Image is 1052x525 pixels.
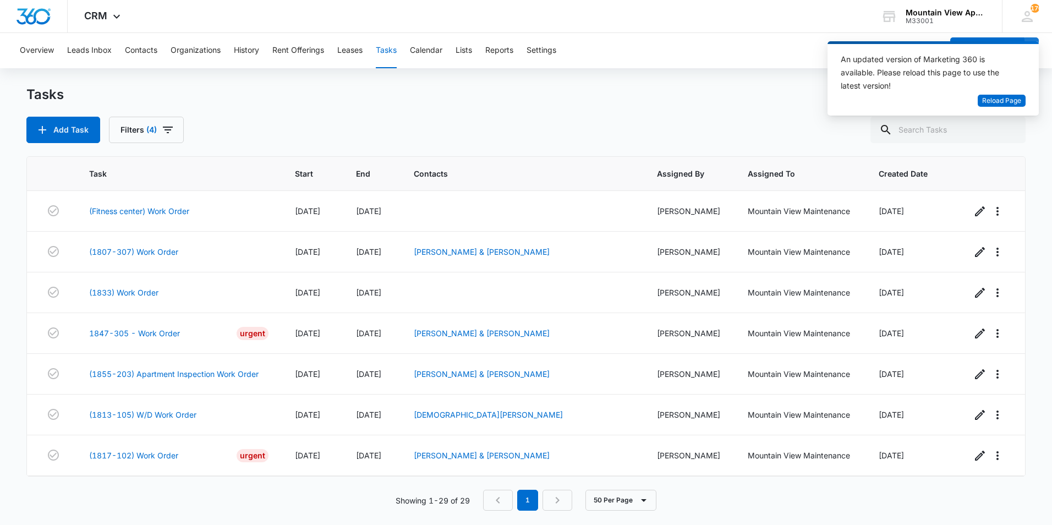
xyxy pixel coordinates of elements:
[879,329,904,338] span: [DATE]
[89,287,158,298] a: (1833) Work Order
[1031,4,1039,13] div: notifications count
[456,33,472,68] button: Lists
[414,369,550,379] a: [PERSON_NAME] & [PERSON_NAME]
[414,168,615,179] span: Contacts
[879,288,904,297] span: [DATE]
[657,327,721,339] div: [PERSON_NAME]
[748,327,852,339] div: Mountain View Maintenance
[89,205,189,217] a: (Fitness center) Work Order
[748,368,852,380] div: Mountain View Maintenance
[978,95,1026,107] button: Reload Page
[295,451,320,460] span: [DATE]
[295,247,320,256] span: [DATE]
[748,450,852,461] div: Mountain View Maintenance
[410,33,442,68] button: Calendar
[748,205,852,217] div: Mountain View Maintenance
[356,329,381,338] span: [DATE]
[356,410,381,419] span: [DATE]
[84,10,107,21] span: CRM
[748,287,852,298] div: Mountain View Maintenance
[272,33,324,68] button: Rent Offerings
[26,117,100,143] button: Add Task
[982,96,1021,106] span: Reload Page
[146,126,157,134] span: (4)
[356,206,381,216] span: [DATE]
[67,33,112,68] button: Leads Inbox
[295,410,320,419] span: [DATE]
[356,451,381,460] span: [DATE]
[356,288,381,297] span: [DATE]
[89,409,196,420] a: (1813-105) W/D Work Order
[89,450,178,461] a: (1817-102) Work Order
[870,117,1026,143] input: Search Tasks
[657,450,721,461] div: [PERSON_NAME]
[295,206,320,216] span: [DATE]
[396,495,470,506] p: Showing 1-29 of 29
[89,327,180,339] a: 1847-305 - Work Order
[414,247,550,256] a: [PERSON_NAME] & [PERSON_NAME]
[657,409,721,420] div: [PERSON_NAME]
[1031,4,1039,13] span: 170
[841,53,1012,92] div: An updated version of Marketing 360 is available. Please reload this page to use the latest version!
[879,206,904,216] span: [DATE]
[414,410,563,419] a: [DEMOGRAPHIC_DATA][PERSON_NAME]
[295,288,320,297] span: [DATE]
[125,33,157,68] button: Contacts
[295,168,314,179] span: Start
[109,117,184,143] button: Filters(4)
[657,246,721,258] div: [PERSON_NAME]
[517,490,538,511] em: 1
[356,168,371,179] span: End
[237,449,269,462] div: Urgent
[414,451,550,460] a: [PERSON_NAME] & [PERSON_NAME]
[748,409,852,420] div: Mountain View Maintenance
[879,410,904,419] span: [DATE]
[295,329,320,338] span: [DATE]
[879,369,904,379] span: [DATE]
[527,33,556,68] button: Settings
[879,168,929,179] span: Created Date
[906,17,986,25] div: account id
[748,246,852,258] div: Mountain View Maintenance
[20,33,54,68] button: Overview
[295,369,320,379] span: [DATE]
[748,168,836,179] span: Assigned To
[89,168,252,179] span: Task
[657,368,721,380] div: [PERSON_NAME]
[585,490,656,511] button: 50 Per Page
[657,205,721,217] div: [PERSON_NAME]
[26,86,64,103] h1: Tasks
[356,247,381,256] span: [DATE]
[337,33,363,68] button: Leases
[89,246,178,258] a: (1807-307) Work Order
[237,327,269,340] div: Urgent
[414,329,550,338] a: [PERSON_NAME] & [PERSON_NAME]
[657,168,705,179] span: Assigned By
[657,287,721,298] div: [PERSON_NAME]
[879,247,904,256] span: [DATE]
[356,369,381,379] span: [DATE]
[879,451,904,460] span: [DATE]
[485,33,513,68] button: Reports
[171,33,221,68] button: Organizations
[906,8,986,17] div: account name
[89,368,259,380] a: (1855-203) Apartment Inspection Work Order
[950,37,1024,64] button: Add Contact
[234,33,259,68] button: History
[483,490,572,511] nav: Pagination
[376,33,397,68] button: Tasks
